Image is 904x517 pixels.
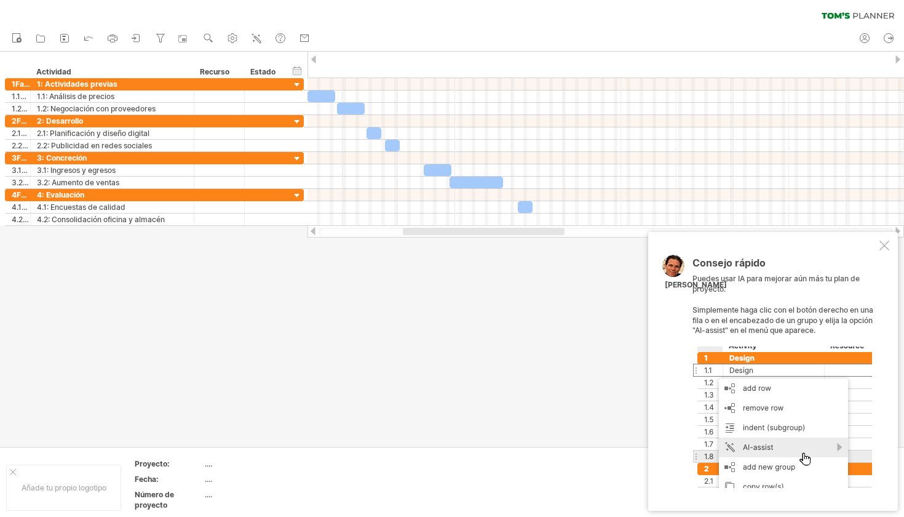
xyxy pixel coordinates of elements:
[37,189,188,201] div: 4: Evaluación
[37,103,188,114] div: 1.2: Negociación con proveedores
[12,201,30,213] div: 4.1Tarea
[205,459,308,469] div: ....
[37,140,188,151] div: 2.2: Publicidad en redes sociales
[12,164,30,176] div: 3.1Tarea
[135,474,202,484] div: Fecha:
[12,177,30,188] div: 3.2Tarea
[37,164,188,176] div: 3.1: Ingresos y egresos
[135,459,202,469] div: Proyecto:
[12,189,30,201] div: 4Fase
[37,177,188,188] div: 3.2: Aumento de ventas
[37,115,188,127] div: 2: Desarrollo
[12,103,30,114] div: 1.2Tarea
[37,90,188,102] div: 1.1: Análisis de precios
[37,214,188,225] div: 4.2: Consolidación oficina y almacén
[12,140,30,151] div: 2.2Tarea
[135,489,202,510] div: Número de proyecto
[37,201,188,213] div: 4.1: Encuestas de calidad
[36,66,187,78] div: Actividad
[12,127,30,139] div: 2.1Tarea
[12,90,30,102] div: 1.1Tarea
[6,465,121,511] div: Añade tu propio logotipo
[37,78,188,90] div: 1: Actividades previas
[205,474,308,484] div: ....
[200,66,237,78] div: Recurso
[12,78,30,90] div: 1Fase
[12,152,30,164] div: 3Fase
[692,258,877,275] div: Consejo rápido
[37,152,188,164] div: 3: Concreción
[37,127,188,139] div: 2.1: Planificación y diseño digital
[205,489,308,500] div: ....
[12,115,30,127] div: 2Fase
[692,258,877,488] div: Puedes usar IA para mejorar aún más tu plan de proyecto. Simplemente haga clic con el botón derec...
[665,280,727,291] div: [PERSON_NAME]
[12,214,30,225] div: 4.2Tarea
[250,66,277,78] div: Estado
